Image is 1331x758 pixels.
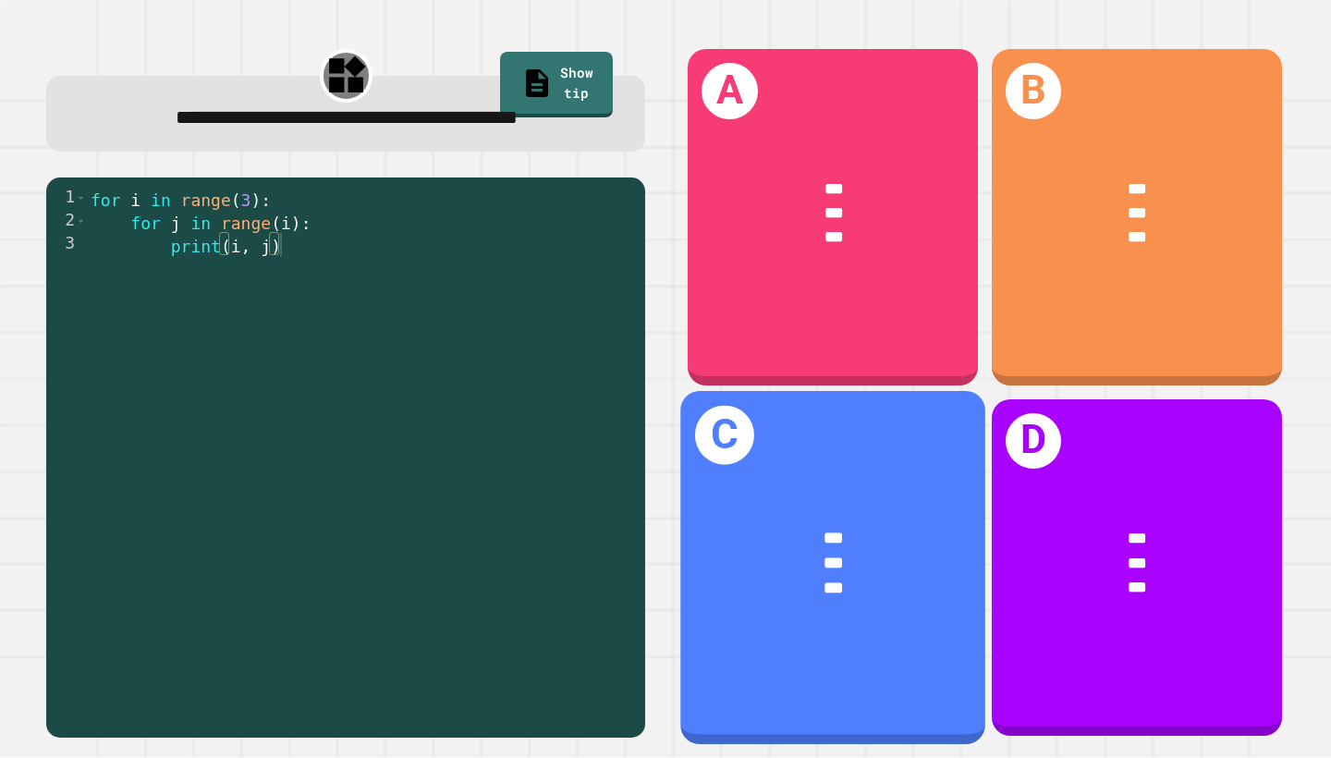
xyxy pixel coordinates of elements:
[46,187,87,210] div: 1
[1006,63,1062,119] h1: B
[695,405,754,464] h1: C
[76,187,86,210] span: Toggle code folding, rows 1 through 3
[702,63,758,119] h1: A
[76,210,86,233] span: Toggle code folding, rows 2 through 3
[500,52,613,116] a: Show tip
[46,210,87,233] div: 2
[46,233,87,256] div: 3
[1006,413,1062,470] h1: D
